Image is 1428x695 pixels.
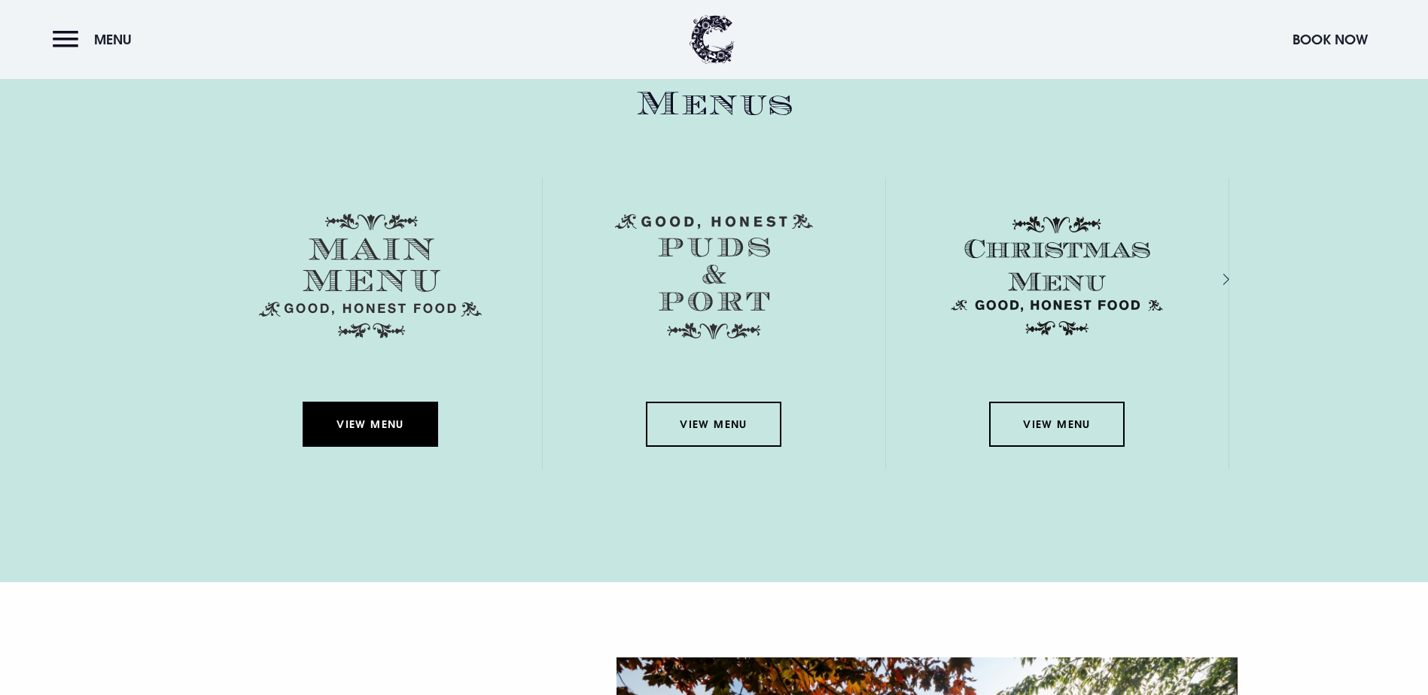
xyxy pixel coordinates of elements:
img: Menu main menu [259,214,482,338]
img: Clandeboye Lodge [690,15,735,64]
span: Menu [94,31,132,48]
a: View Menu [989,402,1125,447]
a: View Menu [646,402,781,447]
a: View Menu [303,402,438,447]
button: Book Now [1285,23,1375,56]
img: Christmas Menu SVG [945,214,1168,338]
h2: Menus [199,84,1229,124]
button: Menu [53,23,139,56]
div: Next slide [1203,269,1217,290]
img: Menu puds and port [615,214,813,340]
